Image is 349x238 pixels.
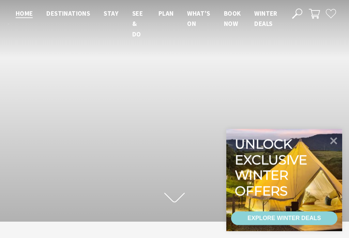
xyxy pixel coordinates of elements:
[16,9,33,17] span: Home
[224,9,241,28] span: Book now
[46,9,90,17] span: Destinations
[247,211,321,225] div: EXPLORE WINTER DEALS
[104,9,119,17] span: Stay
[187,9,210,28] span: What’s On
[231,211,337,225] a: EXPLORE WINTER DEALS
[254,9,277,28] span: Winter Deals
[132,9,143,38] span: See & Do
[235,136,310,198] div: Unlock exclusive winter offers
[9,8,284,39] nav: Main Menu
[158,9,174,17] span: Plan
